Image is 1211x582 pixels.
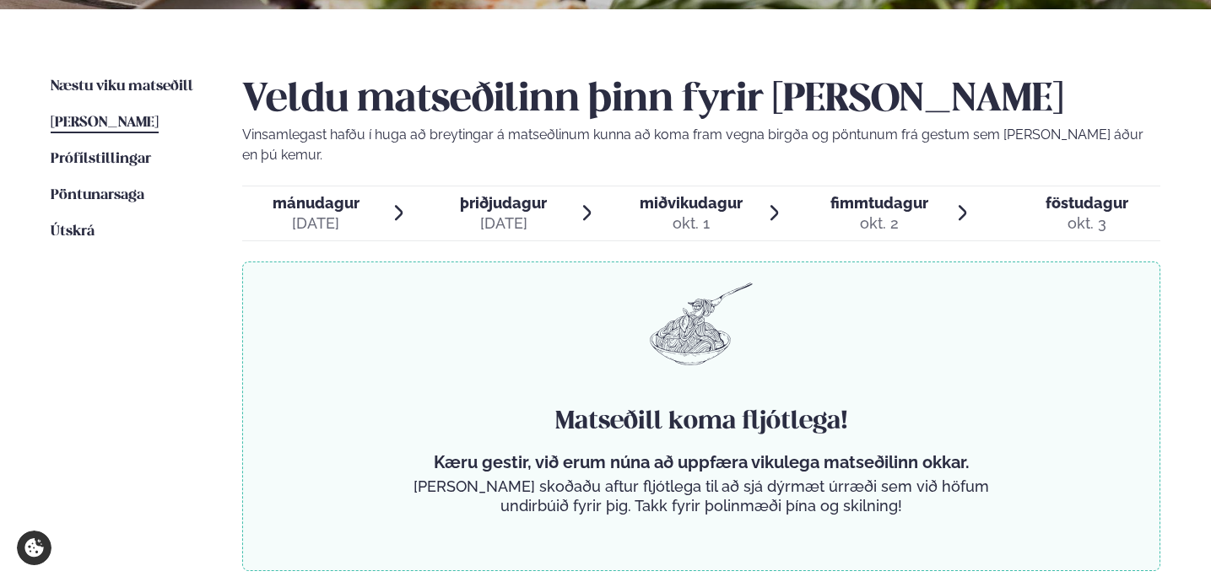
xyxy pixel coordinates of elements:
a: Næstu viku matseðill [51,77,193,97]
a: Prófílstillingar [51,149,151,170]
a: Cookie settings [17,531,51,565]
p: Kæru gestir, við erum núna að uppfæra vikulega matseðilinn okkar. [407,452,996,472]
span: mánudagur [273,194,360,212]
div: [DATE] [460,213,547,234]
h4: Matseðill koma fljótlega! [407,405,996,439]
span: Útskrá [51,224,95,239]
div: okt. 1 [640,213,743,234]
a: Pöntunarsaga [51,186,144,206]
div: okt. 2 [830,213,928,234]
div: okt. 3 [1046,213,1128,234]
h2: Veldu matseðilinn þinn fyrir [PERSON_NAME] [242,77,1161,124]
span: miðvikudagur [640,194,743,212]
p: Vinsamlegast hafðu í huga að breytingar á matseðlinum kunna að koma fram vegna birgða og pöntunum... [242,125,1161,165]
span: fimmtudagur [830,194,928,212]
span: Prófílstillingar [51,152,151,166]
p: [PERSON_NAME] skoðaðu aftur fljótlega til að sjá dýrmæt úrræði sem við höfum undirbúið fyrir þig.... [407,477,996,517]
div: [DATE] [273,213,360,234]
span: föstudagur [1046,194,1128,212]
span: [PERSON_NAME] [51,116,159,130]
span: þriðjudagur [460,194,547,212]
a: [PERSON_NAME] [51,113,159,133]
img: pasta [650,283,753,365]
span: Pöntunarsaga [51,188,144,202]
a: Útskrá [51,222,95,242]
span: Næstu viku matseðill [51,79,193,94]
